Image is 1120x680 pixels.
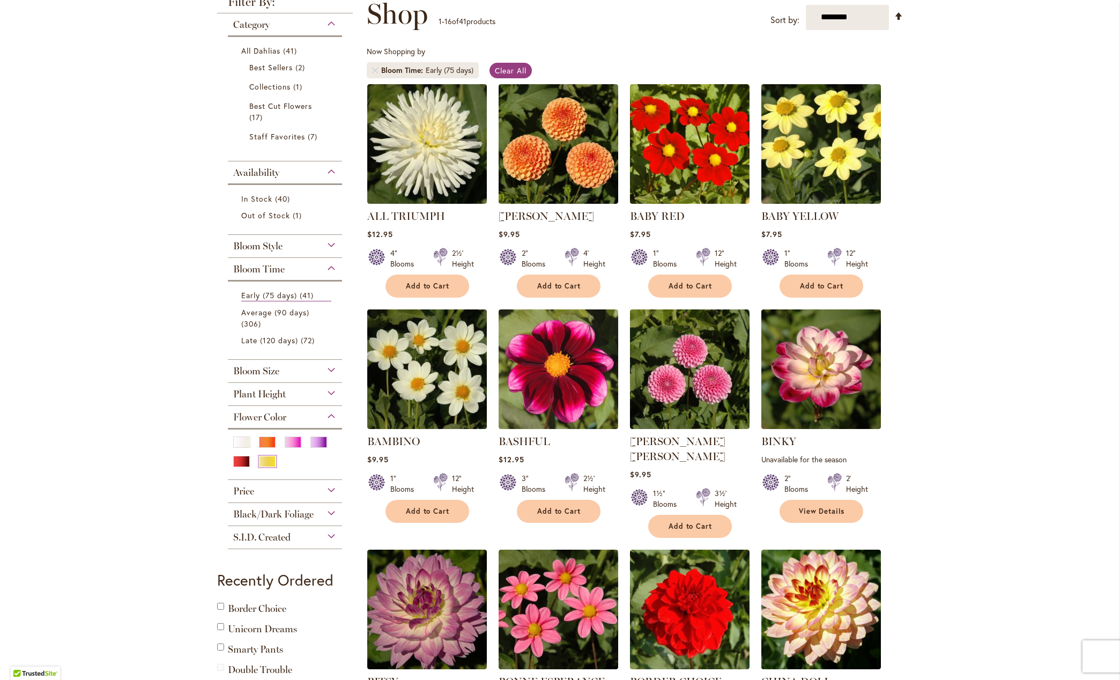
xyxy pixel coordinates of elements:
a: BABY RED [630,210,685,223]
span: Black/Dark Foliage [233,508,314,520]
span: 1 [293,81,305,92]
img: BINKY [761,309,881,429]
a: ALL TRIUMPH [367,196,487,206]
img: BABY RED [630,84,750,204]
a: Out of Stock 1 [241,210,332,221]
span: Bloom Time [381,65,426,76]
a: BABY RED [630,196,750,206]
span: Add to Cart [669,522,713,531]
a: View Details [780,500,863,523]
div: 12" Height [452,473,474,494]
img: AMBER QUEEN [499,84,618,204]
span: Best Cut Flowers [249,101,313,111]
span: 16 [444,16,452,26]
div: 2' Height [846,473,868,494]
img: BETTY ANNE [630,309,750,429]
span: 72 [301,335,317,346]
span: S.I.D. Created [233,531,291,543]
div: 2" Blooms [784,473,814,494]
span: $7.95 [630,229,651,239]
button: Add to Cart [780,275,863,298]
strong: Recently Ordered [217,570,333,590]
div: 1" Blooms [653,248,683,269]
a: Smarty Pants [228,644,283,655]
a: CHINA DOLL [761,661,881,671]
span: $9.95 [630,469,651,479]
span: Early (75 days) [241,290,298,300]
button: Add to Cart [385,500,469,523]
div: 12" Height [846,248,868,269]
a: AMBER QUEEN [499,196,618,206]
button: Add to Cart [648,275,732,298]
span: In Stock [241,194,272,204]
a: Early (75 days) 41 [241,290,332,301]
span: Now Shopping by [367,46,425,56]
p: Unavailable for the season [761,454,881,464]
iframe: Launch Accessibility Center [8,642,38,672]
span: Add to Cart [406,507,450,516]
a: BAMBINO [367,435,420,448]
a: ALL TRIUMPH [367,210,445,223]
span: Best Sellers [249,62,293,72]
span: Clear All [495,65,526,76]
span: 1 [293,210,305,221]
div: 3" Blooms [522,473,552,494]
div: Early (75 days) [426,65,473,76]
span: Add to Cart [537,507,581,516]
span: 40 [275,193,293,204]
span: Bloom Size [233,365,279,377]
a: BASHFUL [499,435,550,448]
div: 2" Blooms [522,248,552,269]
img: BITSY [367,550,487,669]
span: Add to Cart [406,282,450,291]
span: Category [233,19,270,31]
a: [PERSON_NAME] [499,210,594,223]
div: 12" Height [715,248,737,269]
a: BITSY [367,661,487,671]
span: 2 [295,62,308,73]
button: Add to Cart [517,275,600,298]
a: BONNE ESPERANCE [499,661,618,671]
div: 1½" Blooms [653,488,683,509]
span: 17 [249,112,265,123]
a: BABY YELLOW [761,210,839,223]
span: Double Trouble [228,664,292,676]
span: Late (120 days) [241,335,299,345]
div: 3½' Height [715,488,737,509]
span: Add to Cart [537,282,581,291]
span: Bloom Style [233,240,283,252]
span: 41 [459,16,466,26]
div: 4' Height [583,248,605,269]
a: Border Choice [228,603,286,615]
a: Unicorn Dreams [228,623,297,635]
a: Best Sellers [249,62,324,73]
a: Staff Favorites [249,131,324,142]
img: BORDER CHOICE [630,550,750,669]
a: BORDER CHOICE [630,661,750,671]
img: BASHFUL [499,309,618,429]
span: $7.95 [761,229,782,239]
button: Add to Cart [385,275,469,298]
a: All Dahlias [241,45,332,56]
span: Average (90 days) [241,307,310,317]
a: BINKY [761,435,796,448]
img: CHINA DOLL [761,550,881,669]
span: Add to Cart [800,282,844,291]
span: Plant Height [233,388,286,400]
a: BAMBINO [367,421,487,431]
button: Add to Cart [648,515,732,538]
button: Add to Cart [517,500,600,523]
span: $12.95 [499,454,524,464]
img: ALL TRIUMPH [367,84,487,204]
a: [PERSON_NAME] [PERSON_NAME] [630,435,725,463]
span: Collections [249,82,291,92]
span: 1 [439,16,442,26]
a: Best Cut Flowers [249,100,324,123]
a: Average (90 days) 306 [241,307,332,329]
a: BASHFUL [499,421,618,431]
img: BABY YELLOW [761,84,881,204]
span: Add to Cart [669,282,713,291]
span: Staff Favorites [249,131,306,142]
